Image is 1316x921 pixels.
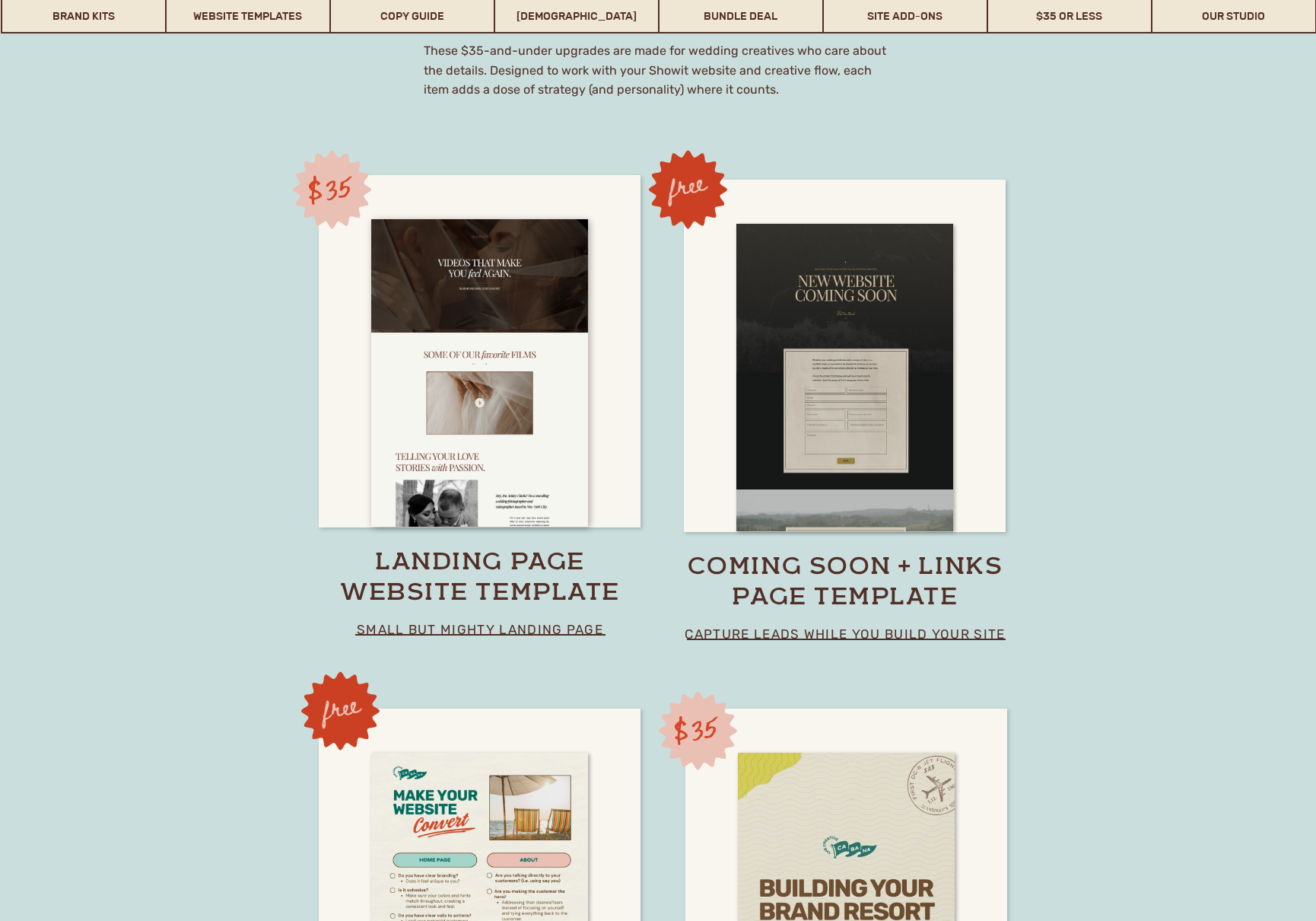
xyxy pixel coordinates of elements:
[661,710,728,751] h3: $35
[657,623,1033,645] p: capture leads while you build your site
[320,549,640,610] a: landing page website template
[282,186,686,260] h2: stand out
[295,106,673,139] h2: Built to perform
[295,138,673,192] h2: Designed to
[324,618,636,640] p: small but mighty landing page
[295,170,362,210] h3: $35
[424,41,893,104] p: These $35-and-under upgrades are made for wedding creatives who care about the details. Designed ...
[685,553,1005,614] a: coming soon + links page template
[307,687,374,727] h3: free
[653,164,720,205] h3: free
